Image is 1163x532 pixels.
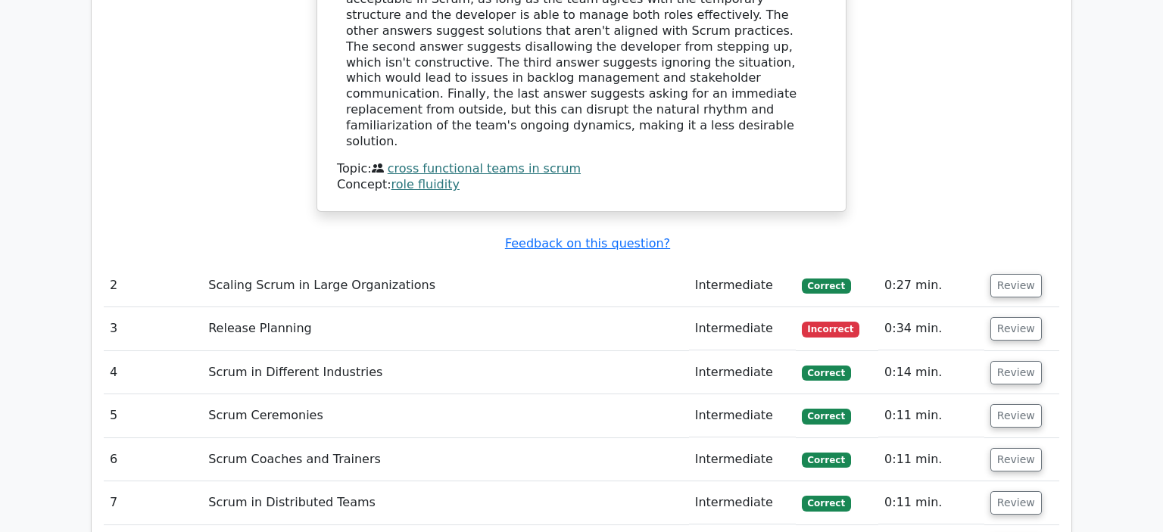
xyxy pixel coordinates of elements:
span: Correct [802,409,851,424]
td: Intermediate [689,481,796,524]
td: 0:11 min. [878,438,984,481]
a: Feedback on this question? [505,236,670,250]
span: Correct [802,366,851,381]
div: Topic: [337,161,826,177]
td: Scrum in Different Industries [202,351,689,394]
td: Intermediate [689,351,796,394]
td: 5 [104,394,202,437]
td: 0:11 min. [878,481,984,524]
td: 0:34 min. [878,307,984,350]
span: Correct [802,496,851,511]
td: 0:14 min. [878,351,984,394]
td: Scaling Scrum in Large Organizations [202,264,689,307]
button: Review [990,274,1042,297]
td: Intermediate [689,307,796,350]
button: Review [990,317,1042,341]
td: 3 [104,307,202,350]
span: Correct [802,278,851,294]
td: 4 [104,351,202,394]
button: Review [990,491,1042,515]
td: Intermediate [689,264,796,307]
td: Scrum Ceremonies [202,394,689,437]
span: Correct [802,453,851,468]
td: 0:11 min. [878,394,984,437]
span: Incorrect [802,322,860,337]
td: 6 [104,438,202,481]
td: 2 [104,264,202,307]
button: Review [990,361,1042,384]
button: Review [990,448,1042,471]
td: Scrum in Distributed Teams [202,481,689,524]
td: Scrum Coaches and Trainers [202,438,689,481]
a: role fluidity [391,177,460,191]
td: Intermediate [689,394,796,437]
td: 7 [104,481,202,524]
button: Review [990,404,1042,428]
td: 0:27 min. [878,264,984,307]
td: Intermediate [689,438,796,481]
div: Concept: [337,177,826,193]
td: Release Planning [202,307,689,350]
a: cross functional teams in scrum [388,161,581,176]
